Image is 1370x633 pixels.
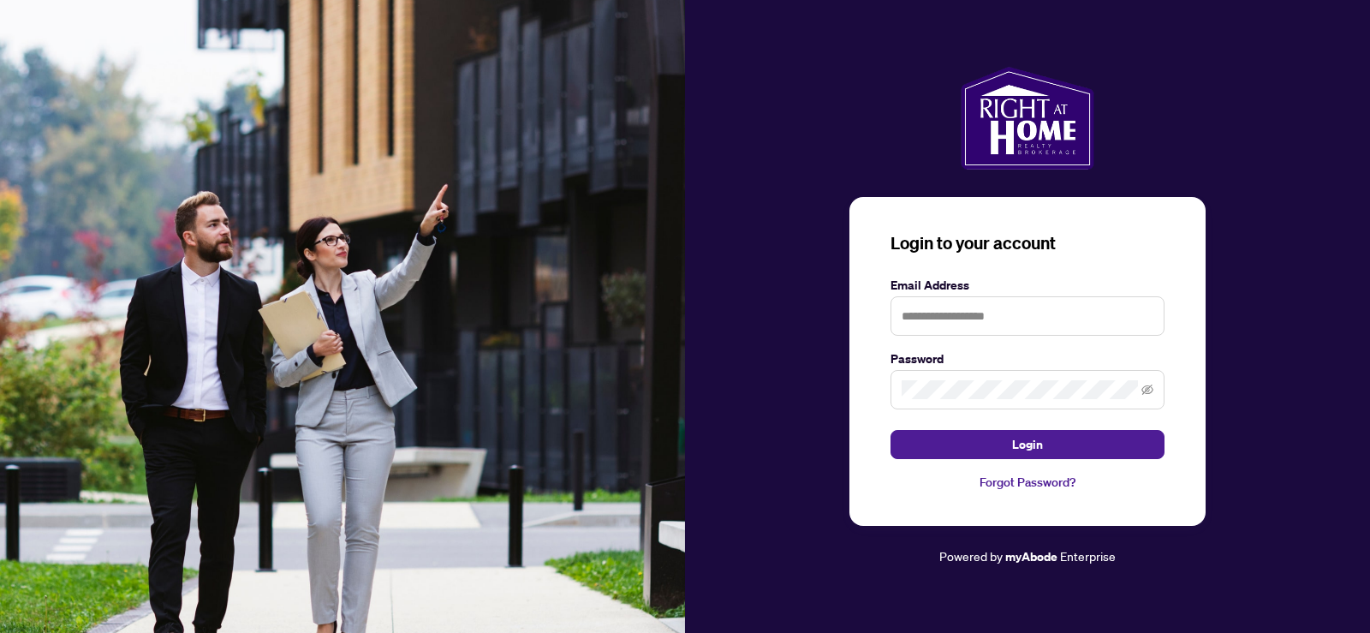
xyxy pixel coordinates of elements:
span: eye-invisible [1141,384,1153,396]
button: Login [890,430,1164,459]
span: Enterprise [1060,548,1116,564]
img: ma-logo [961,67,1093,170]
span: Login [1012,431,1043,458]
a: myAbode [1005,547,1057,566]
label: Password [890,349,1164,368]
h3: Login to your account [890,231,1164,255]
label: Email Address [890,276,1164,295]
span: Powered by [939,548,1003,564]
a: Forgot Password? [890,473,1164,492]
